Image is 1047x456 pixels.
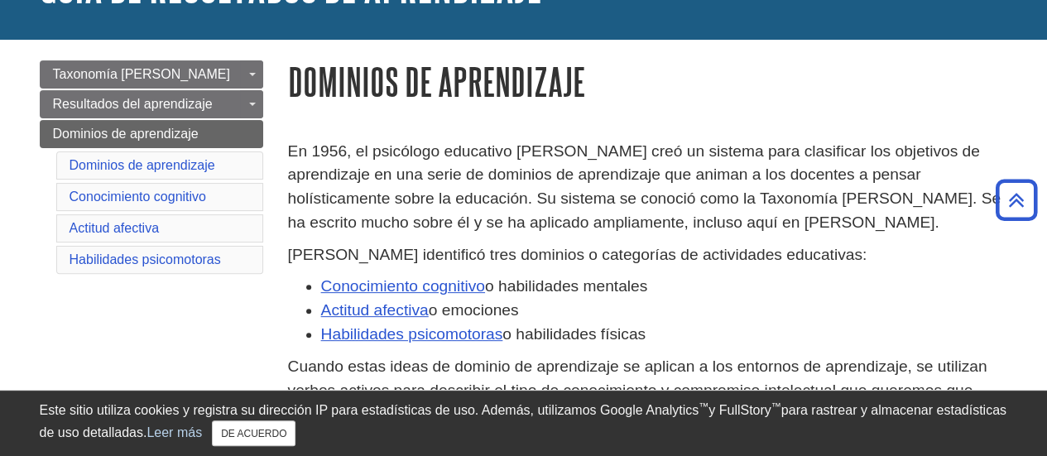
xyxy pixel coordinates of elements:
font: y FullStory [708,403,771,417]
font: Cuando estas ideas de dominio de aprendizaje se aplican a los entornos de aprendizaje, se utiliza... [288,358,987,423]
font: ™ [771,401,781,412]
font: para rastrear y almacenar estadísticas de uso detalladas. [40,403,1006,439]
font: [PERSON_NAME] identificó tres dominios o categorías de actividades educativas: [288,246,867,263]
font: Dominios de aprendizaje [288,60,585,103]
font: Este sitio utiliza cookies y registra su dirección IP para estadísticas de uso. Además, utilizamo... [40,403,699,417]
a: Leer más [146,425,202,439]
font: o habilidades físicas [502,325,646,343]
font: Dominios de aprendizaje [53,127,199,141]
a: Conocimiento cognitivo [321,277,485,295]
a: Habilidades psicomotoras [321,325,503,343]
font: o habilidades mentales [485,277,647,295]
a: Habilidades psicomotoras [70,252,221,266]
div: Menú de la página de guía [40,60,263,277]
font: DE ACUERDO [221,428,286,439]
font: Taxonomía [PERSON_NAME] [53,67,230,81]
a: Actitud afectiva [70,221,160,235]
a: Dominios de aprendizaje [70,158,215,172]
a: Conocimiento cognitivo [70,190,206,204]
a: Actitud afectiva [321,301,429,319]
a: Taxonomía [PERSON_NAME] [40,60,263,89]
a: Resultados del aprendizaje [40,90,263,118]
button: Cerca [212,420,295,446]
font: En 1956, el psicólogo educativo [PERSON_NAME] creó un sistema para clasificar los objetivos de ap... [288,142,1001,231]
font: Resultados del aprendizaje [53,97,213,111]
a: Dominios de aprendizaje [40,120,263,148]
a: Volver arriba [990,189,1043,211]
font: o emociones [429,301,519,319]
font: ™ [699,401,708,412]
